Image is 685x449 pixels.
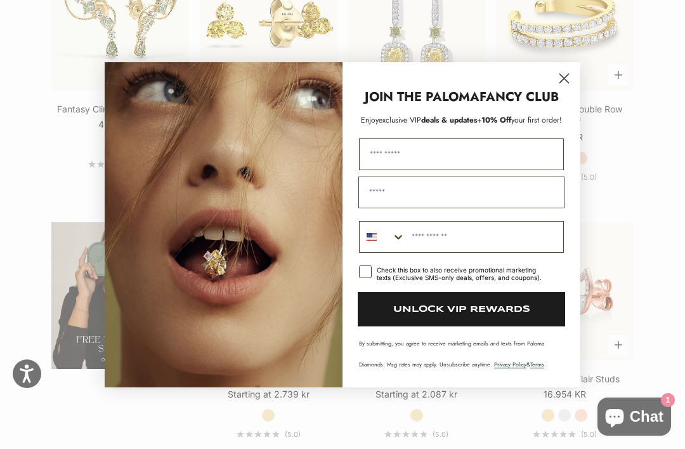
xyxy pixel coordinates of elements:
div: Check this box to also receive promotional marketing texts (Exclusive SMS-only deals, offers, and... [377,266,549,281]
button: UNLOCK VIP REWARDS [358,292,565,326]
button: Close dialog [553,67,575,90]
span: deals & updates [379,114,477,126]
button: Search Countries [360,222,405,252]
img: United States [367,232,377,242]
img: Loading... [105,62,342,387]
input: Email [358,177,564,208]
span: + your first order! [477,114,562,126]
span: & . [494,360,546,368]
input: Phone Number [405,222,563,252]
strong: FANCY CLUB [480,88,559,106]
strong: JOIN THE PALOMA [365,88,480,106]
p: By submitting, you agree to receive marketing emails and texts from Paloma Diamonds. Msg rates ma... [359,339,564,368]
a: Privacy Policy [494,360,526,368]
span: 10% Off [481,114,511,126]
span: Enjoy [361,114,379,126]
input: First Name [359,138,564,170]
span: exclusive VIP [379,114,421,126]
a: Terms [530,360,544,368]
